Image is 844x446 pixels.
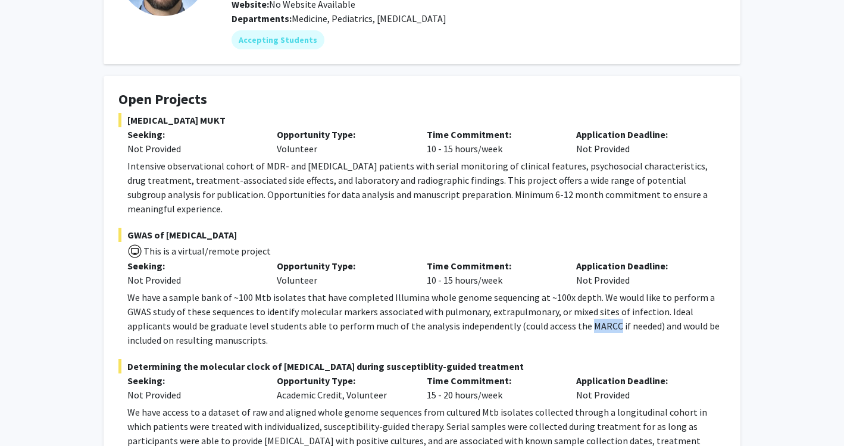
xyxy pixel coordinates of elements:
[567,259,717,287] div: Not Provided
[118,91,726,108] h4: Open Projects
[576,373,708,388] p: Application Deadline:
[427,259,558,273] p: Time Commitment:
[418,259,567,287] div: 10 - 15 hours/week
[127,290,726,347] p: We have a sample bank of ~100 Mtb isolates that have completed Illumina whole genome sequencing a...
[127,159,726,216] p: Intensive observational cohort of MDR- and [MEDICAL_DATA] patients with serial monitoring of clin...
[118,359,726,373] span: Determining the molecular clock of [MEDICAL_DATA] during susceptiblity-guided treatment
[142,245,271,257] span: This is a virtual/remote project
[418,373,567,402] div: 15 - 20 hours/week
[127,388,259,402] div: Not Provided
[232,12,292,24] b: Departments:
[576,259,708,273] p: Application Deadline:
[127,142,259,156] div: Not Provided
[427,127,558,142] p: Time Commitment:
[232,30,324,49] mat-chip: Accepting Students
[9,392,51,437] iframe: Chat
[127,259,259,273] p: Seeking:
[268,373,417,402] div: Academic Credit, Volunteer
[118,228,726,242] span: GWAS of [MEDICAL_DATA]
[427,373,558,388] p: Time Commitment:
[277,373,408,388] p: Opportunity Type:
[567,127,717,156] div: Not Provided
[567,373,717,402] div: Not Provided
[268,259,417,287] div: Volunteer
[127,373,259,388] p: Seeking:
[277,259,408,273] p: Opportunity Type:
[127,127,259,142] p: Seeking:
[292,12,446,24] span: Medicine, Pediatrics, [MEDICAL_DATA]
[268,127,417,156] div: Volunteer
[576,127,708,142] p: Application Deadline:
[127,273,259,287] div: Not Provided
[418,127,567,156] div: 10 - 15 hours/week
[118,113,726,127] span: [MEDICAL_DATA] MUKT
[277,127,408,142] p: Opportunity Type:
